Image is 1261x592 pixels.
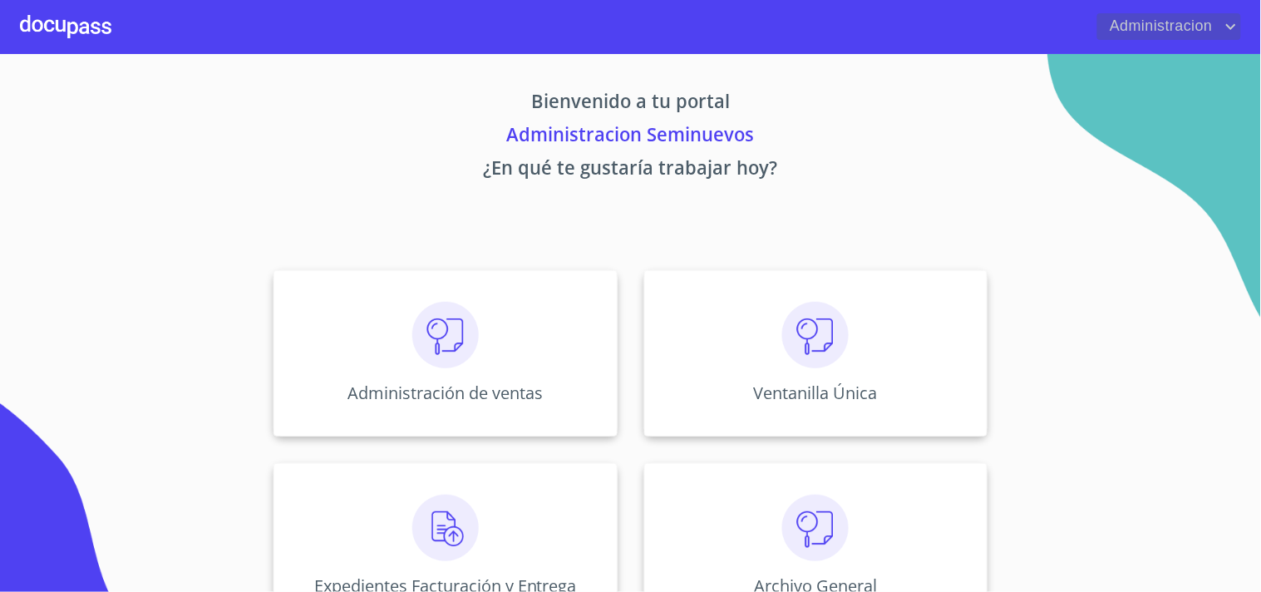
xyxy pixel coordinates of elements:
[347,382,543,404] p: Administración de ventas
[119,121,1143,154] p: Administracion Seminuevos
[754,382,878,404] p: Ventanilla Única
[119,154,1143,187] p: ¿En qué te gustaría trabajar hoy?
[782,495,849,561] img: consulta.png
[119,87,1143,121] p: Bienvenido a tu portal
[782,302,849,368] img: consulta.png
[412,495,479,561] img: carga.png
[1097,13,1221,40] span: Administracion
[412,302,479,368] img: consulta.png
[1097,13,1241,40] button: account of current user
